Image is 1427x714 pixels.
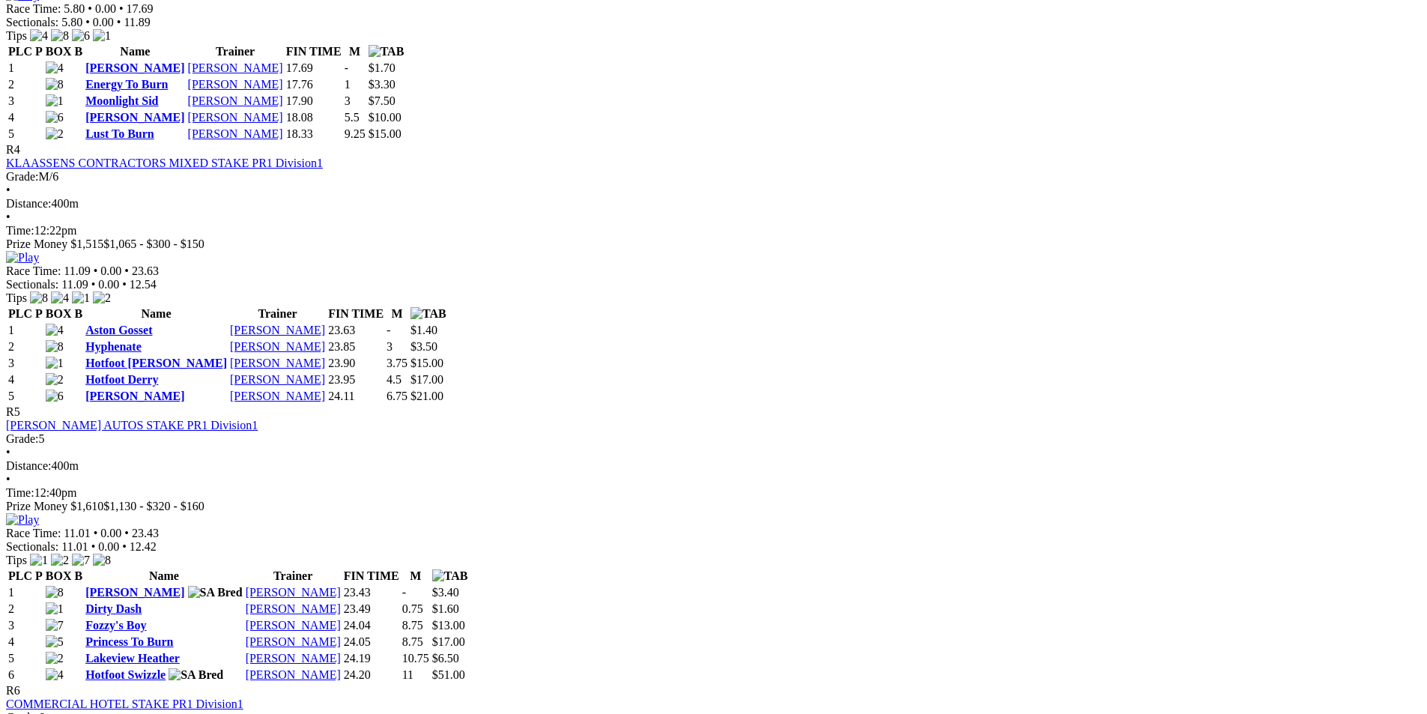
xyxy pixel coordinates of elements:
[188,78,283,91] a: [PERSON_NAME]
[410,340,437,353] span: $3.50
[93,291,111,305] img: 2
[343,569,400,584] th: FIN TIME
[85,306,228,321] th: Name
[402,586,406,599] text: -
[188,94,283,107] a: [PERSON_NAME]
[410,373,443,386] span: $17.00
[345,127,366,140] text: 9.25
[6,419,258,432] a: [PERSON_NAME] AUTOS STAKE PR1 Division1
[98,278,119,291] span: 0.00
[6,264,61,277] span: Race Time:
[122,540,127,553] span: •
[343,585,400,600] td: 23.43
[85,373,158,386] a: Hotfoot Derry
[46,78,64,91] img: 8
[85,569,243,584] th: Name
[345,94,351,107] text: 3
[46,390,64,403] img: 6
[85,602,142,615] a: Dirty Dash
[6,291,27,304] span: Tips
[100,527,121,539] span: 0.00
[230,357,325,369] a: [PERSON_NAME]
[85,16,90,28] span: •
[230,390,325,402] a: [PERSON_NAME]
[119,2,124,15] span: •
[30,291,48,305] img: 8
[6,197,51,210] span: Distance:
[132,527,159,539] span: 23.43
[85,111,184,124] a: [PERSON_NAME]
[369,45,405,58] img: TAB
[432,569,468,583] img: TAB
[7,356,43,371] td: 3
[46,127,64,141] img: 2
[46,340,64,354] img: 8
[85,357,227,369] a: Hotfoot [PERSON_NAME]
[169,668,223,682] img: SA Bred
[103,238,204,250] span: $1,065 - $300 - $150
[85,61,184,74] a: [PERSON_NAME]
[230,324,325,336] a: [PERSON_NAME]
[35,569,43,582] span: P
[7,389,43,404] td: 5
[6,184,10,196] span: •
[46,324,64,337] img: 4
[7,651,43,666] td: 5
[6,459,51,472] span: Distance:
[6,238,1421,251] div: Prize Money $1,515
[124,527,129,539] span: •
[343,635,400,650] td: 24.05
[7,372,43,387] td: 4
[285,110,342,125] td: 18.08
[64,527,90,539] span: 11.01
[6,540,58,553] span: Sectionals:
[98,540,119,553] span: 0.00
[343,668,400,683] td: 24.20
[130,278,157,291] span: 12.54
[285,77,342,92] td: 17.76
[85,44,185,59] th: Name
[7,339,43,354] td: 2
[327,339,384,354] td: 23.85
[94,264,98,277] span: •
[8,307,32,320] span: PLC
[95,2,116,15] span: 0.00
[85,390,184,402] a: [PERSON_NAME]
[46,111,64,124] img: 6
[432,652,459,665] span: $6.50
[7,668,43,683] td: 6
[91,540,96,553] span: •
[46,94,64,108] img: 1
[6,170,39,183] span: Grade:
[7,323,43,338] td: 1
[410,357,443,369] span: $15.00
[88,2,92,15] span: •
[285,127,342,142] td: 18.33
[6,16,58,28] span: Sectionals:
[46,45,72,58] span: BOX
[46,668,64,682] img: 4
[343,602,400,617] td: 23.49
[124,264,129,277] span: •
[402,668,413,681] text: 11
[74,45,82,58] span: B
[85,78,168,91] a: Energy To Burn
[124,16,150,28] span: 11.89
[188,127,283,140] a: [PERSON_NAME]
[188,111,283,124] a: [PERSON_NAME]
[188,586,243,599] img: SA Bred
[6,29,27,42] span: Tips
[7,61,43,76] td: 1
[7,127,43,142] td: 5
[7,635,43,650] td: 4
[6,143,20,156] span: R4
[246,602,341,615] a: [PERSON_NAME]
[85,127,154,140] a: Lust To Burn
[85,340,142,353] a: Hyphenate
[387,340,393,353] text: 3
[85,635,173,648] a: Princess To Burn
[402,569,430,584] th: M
[35,307,43,320] span: P
[327,323,384,338] td: 23.63
[402,619,423,632] text: 8.75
